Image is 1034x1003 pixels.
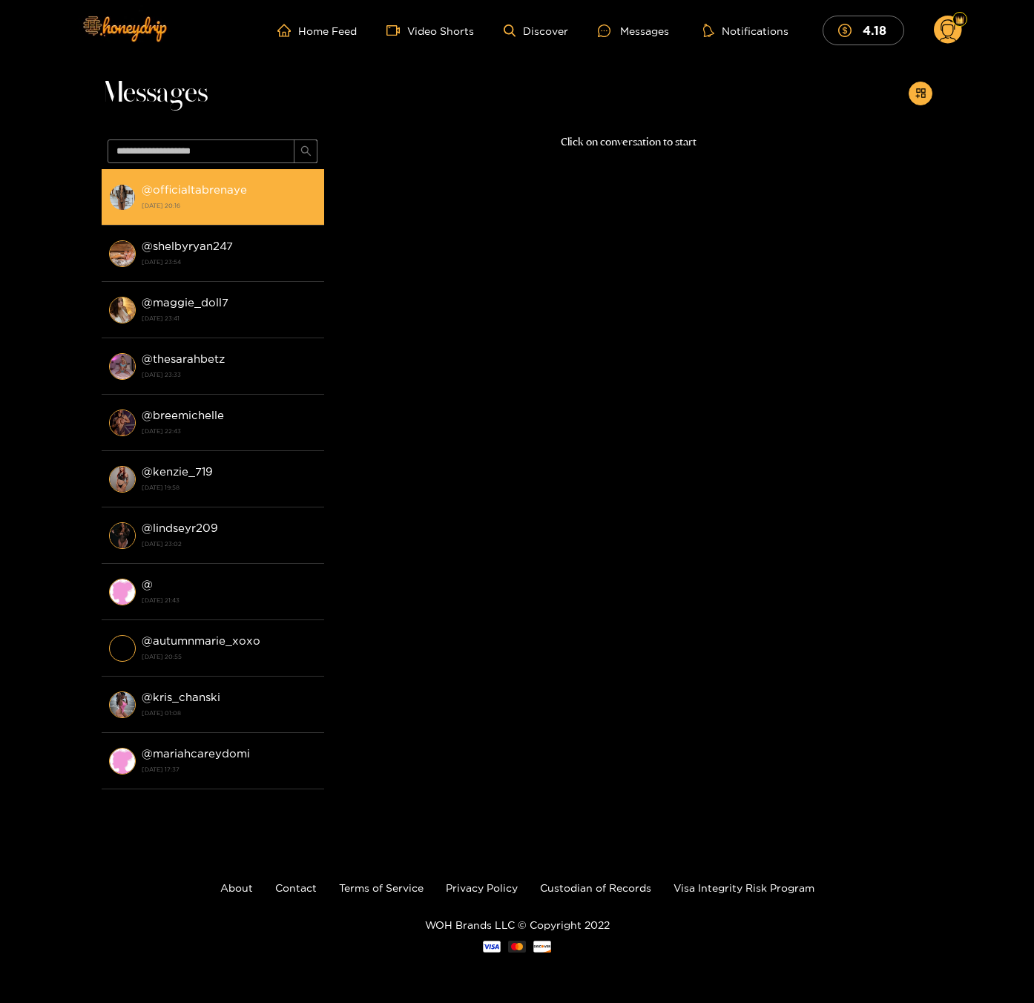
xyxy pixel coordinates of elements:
[142,706,317,720] strong: [DATE] 01:08
[540,882,651,893] a: Custodian of Records
[109,297,136,323] img: conversation
[142,578,153,591] strong: @
[142,522,218,534] strong: @ lindseyr209
[142,593,317,607] strong: [DATE] 21:43
[109,748,136,775] img: conversation
[277,24,298,37] span: home
[142,481,317,494] strong: [DATE] 19:58
[142,747,250,760] strong: @ mariahcareydomi
[142,409,224,421] strong: @ breemichelle
[109,522,136,549] img: conversation
[386,24,407,37] span: video-camera
[598,22,669,39] div: Messages
[277,24,357,37] a: Home Feed
[838,24,859,37] span: dollar
[142,183,247,196] strong: @ officialtabrenaye
[142,312,317,325] strong: [DATE] 23:41
[860,22,889,38] mark: 4.18
[142,763,317,776] strong: [DATE] 17:37
[446,882,518,893] a: Privacy Policy
[142,199,317,212] strong: [DATE] 20:16
[142,537,317,550] strong: [DATE] 23:02
[109,410,136,436] img: conversation
[823,16,904,45] button: 4.18
[142,255,317,269] strong: [DATE] 23:54
[699,23,793,38] button: Notifications
[142,650,317,663] strong: [DATE] 20:55
[909,82,932,105] button: appstore-add
[142,424,317,438] strong: [DATE] 22:43
[109,184,136,211] img: conversation
[915,88,926,100] span: appstore-add
[142,368,317,381] strong: [DATE] 23:33
[142,465,213,478] strong: @ kenzie_719
[142,352,225,365] strong: @ thesarahbetz
[142,634,260,647] strong: @ autumnmarie_xoxo
[109,579,136,605] img: conversation
[142,240,233,252] strong: @ shelbyryan247
[142,296,228,309] strong: @ maggie_doll7
[109,240,136,267] img: conversation
[300,145,312,158] span: search
[339,882,424,893] a: Terms of Service
[142,691,220,703] strong: @ kris_chanski
[386,24,474,37] a: Video Shorts
[102,76,208,111] span: Messages
[674,882,814,893] a: Visa Integrity Risk Program
[109,635,136,662] img: conversation
[294,139,317,163] button: search
[109,353,136,380] img: conversation
[220,882,253,893] a: About
[109,691,136,718] img: conversation
[275,882,317,893] a: Contact
[109,466,136,493] img: conversation
[504,24,568,37] a: Discover
[955,16,964,24] img: Fan Level
[324,134,932,151] p: Click on conversation to start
